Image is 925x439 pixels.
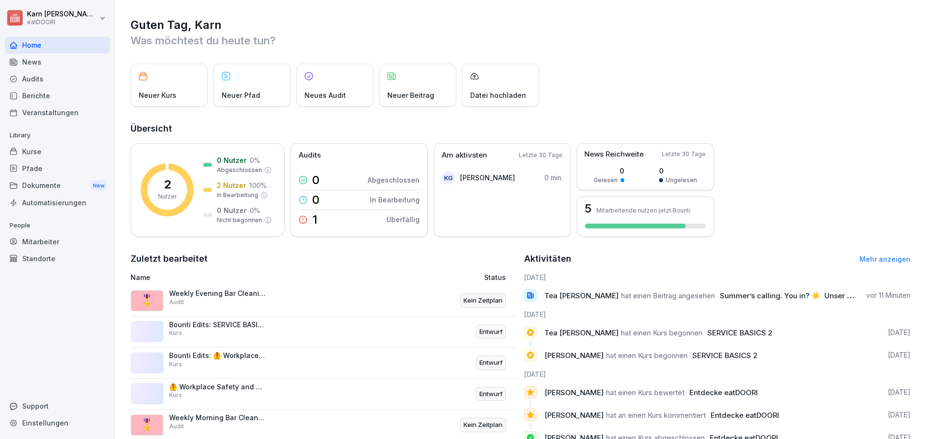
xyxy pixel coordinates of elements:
p: 100 % [249,180,267,190]
a: 🦺 Workplace Safety and Health EssentialsKursEntwurf [131,379,517,410]
p: 0 % [250,205,260,215]
p: Bounti Edits: 🦺 Workplace Safety and Health Essentials [169,351,265,360]
p: [PERSON_NAME] [460,173,515,183]
h2: Übersicht [131,122,911,135]
span: [PERSON_NAME] [544,388,604,397]
p: [DATE] [888,387,911,397]
p: 1 [312,214,317,226]
a: Bounti Edits: 🦺 Workplace Safety and Health EssentialsKursEntwurf [131,347,517,379]
a: 🎖️Weekly Evening Bar CleaningAuditKein Zeitplan [131,285,517,317]
p: 🎖️ [140,416,154,434]
p: Neuer Beitrag [387,90,434,100]
p: News Reichweite [584,149,644,160]
p: 0 [594,166,624,176]
span: hat an einen Kurs kommentiert [606,411,706,420]
p: 🎖️ [140,292,154,309]
p: Kein Zeitplan [463,296,502,306]
p: Neuer Kurs [139,90,176,100]
p: Library [5,128,110,143]
a: Standorte [5,250,110,267]
p: 0 min. [544,173,563,183]
p: Letzte 30 Tage [519,151,563,160]
p: Gelesen [594,176,618,185]
p: Neuer Pfad [222,90,260,100]
h3: 5 [585,203,592,214]
div: Support [5,398,110,414]
p: Was möchtest du heute tun? [131,33,911,48]
span: SERVICE BASICS 2 [692,351,757,360]
p: Kurs [169,391,182,399]
span: hat einen Kurs bewertet [606,388,685,397]
p: [DATE] [888,328,911,337]
p: 0 % [250,155,260,165]
p: Status [484,272,506,282]
div: Audits [5,70,110,87]
p: 0 Nutzer [217,205,247,215]
a: Bounti Edits: SERVICE BASICS 2KursEntwurf [131,317,517,348]
p: Weekly Evening Bar Cleaning [169,289,265,298]
div: Einstellungen [5,414,110,431]
span: Tea [PERSON_NAME] [544,328,619,337]
p: 0 [312,194,319,206]
div: KG [442,171,455,185]
p: Neues Audit [304,90,346,100]
h1: Guten Tag, Karn [131,17,911,33]
a: News [5,53,110,70]
p: 0 [659,166,697,176]
div: Dokumente [5,177,110,195]
p: Entwurf [479,327,502,337]
p: People [5,218,110,233]
p: Letzte 30 Tage [662,150,706,159]
a: Pfade [5,160,110,177]
p: Kurs [169,329,182,337]
span: Tea [PERSON_NAME] [544,291,619,300]
p: Nicht begonnen [217,216,262,225]
p: vor 11 Minuten [866,291,911,300]
p: Weekly Morning Bar Cleaning [169,413,265,422]
a: Mitarbeiter [5,233,110,250]
span: [PERSON_NAME] [544,351,604,360]
p: In Bearbeitung [370,195,420,205]
span: SERVICE BASICS 2 [707,328,772,337]
h2: Zuletzt bearbeitet [131,252,517,266]
span: hat einen Kurs begonnen [606,351,687,360]
a: Kurse [5,143,110,160]
p: 0 [312,174,319,186]
a: Automatisierungen [5,194,110,211]
span: Entdecke eatDOORI [711,411,779,420]
span: [PERSON_NAME] [544,411,604,420]
a: Veranstaltungen [5,104,110,121]
a: Mehr anzeigen [859,255,911,263]
p: Bounti Edits: SERVICE BASICS 2 [169,320,265,329]
p: Entwurf [479,358,502,368]
h6: [DATE] [524,369,911,379]
p: Entwurf [479,389,502,399]
p: In Bearbeitung [217,191,258,200]
p: Audits [299,150,321,161]
p: Überfällig [386,214,420,225]
p: Kurs [169,360,182,369]
span: hat einen Beitrag angesehen [621,291,715,300]
p: 0 Nutzer [217,155,247,165]
a: Home [5,37,110,53]
h6: [DATE] [524,272,911,282]
p: Name [131,272,373,282]
p: 2 Nutzer [217,180,246,190]
a: Berichte [5,87,110,104]
p: [DATE] [888,350,911,360]
p: Kein Zeitplan [463,420,502,430]
div: New [91,180,107,191]
h6: [DATE] [524,309,911,319]
p: Am aktivsten [442,150,487,161]
p: 🦺 Workplace Safety and Health Essentials [169,383,265,391]
p: Nutzer [158,192,177,201]
a: DokumenteNew [5,177,110,195]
